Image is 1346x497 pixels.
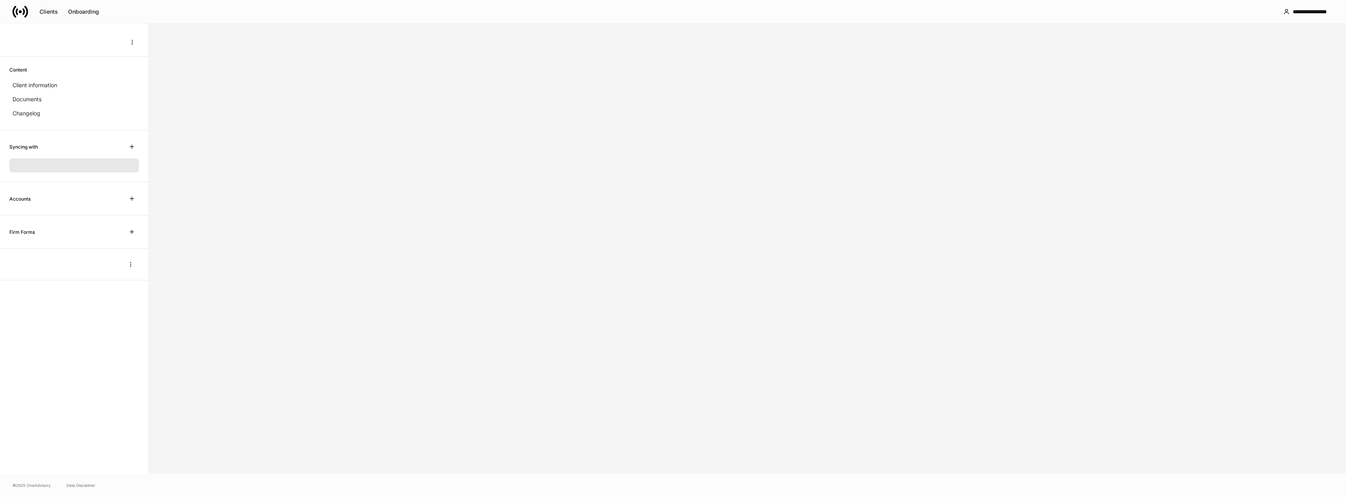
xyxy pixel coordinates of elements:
a: Documents [9,92,139,106]
button: Clients [34,5,63,18]
span: © 2025 OneAdvisory [13,482,51,488]
a: Client information [9,78,139,92]
p: Documents [13,95,41,103]
div: Clients [40,9,58,14]
p: Changelog [13,109,40,117]
div: Onboarding [68,9,99,14]
a: Changelog [9,106,139,120]
h6: Syncing with [9,143,38,151]
button: Onboarding [63,5,104,18]
p: Client information [13,81,57,89]
h6: Content [9,66,27,74]
h6: Firm Forms [9,228,35,236]
a: Data Disclaimer [67,482,95,488]
h6: Accounts [9,195,31,203]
